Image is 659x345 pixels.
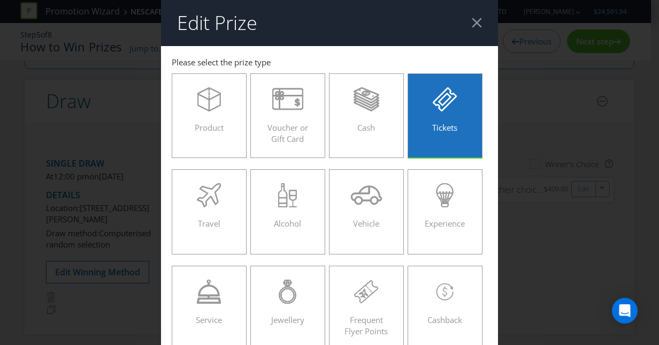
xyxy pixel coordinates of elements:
span: Tickets [432,122,457,133]
span: Please select the prize type [172,57,271,67]
span: Experience [425,218,465,229]
span: Travel [198,218,220,229]
span: Cashback [427,314,462,325]
span: Vehicle [353,218,379,229]
span: Product [195,122,224,133]
span: Frequent Flyer Points [344,314,388,336]
span: Cash [357,122,375,133]
div: Open Intercom Messenger [612,298,638,324]
span: Alcohol [274,218,301,229]
span: Voucher or Gift Card [267,122,308,144]
span: Service [196,314,222,325]
span: Jewellery [271,314,304,325]
h2: Edit Prize [177,12,257,34]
